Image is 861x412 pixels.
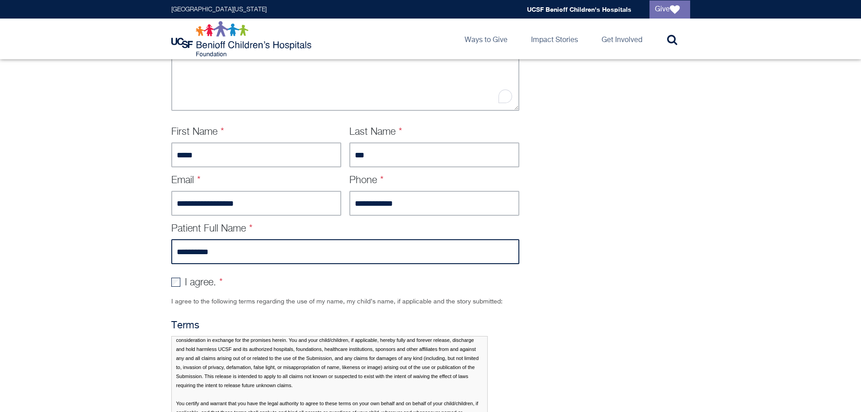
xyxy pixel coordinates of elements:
a: Get Involved [594,19,649,59]
textarea: To enrich screen reader interactions, please activate Accessibility in Grammarly extension settings [171,43,519,111]
label: Last Name [349,127,403,137]
a: UCSF Benioff Children's Hospitals [527,5,631,13]
a: Give [649,0,690,19]
label: I agree. [185,278,223,288]
div: I agree to the following terms regarding the use of my name, my child’s name, if applicable and t... [171,297,519,307]
img: Logo for UCSF Benioff Children's Hospitals Foundation [171,21,314,57]
label: Email [171,175,201,185]
label: Phone [349,175,384,185]
h4: Terms [171,320,519,331]
a: Ways to Give [457,19,515,59]
label: First Name [171,127,225,137]
label: Patient Full Name [171,224,253,234]
a: Impact Stories [524,19,585,59]
a: [GEOGRAPHIC_DATA][US_STATE] [171,6,267,13]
